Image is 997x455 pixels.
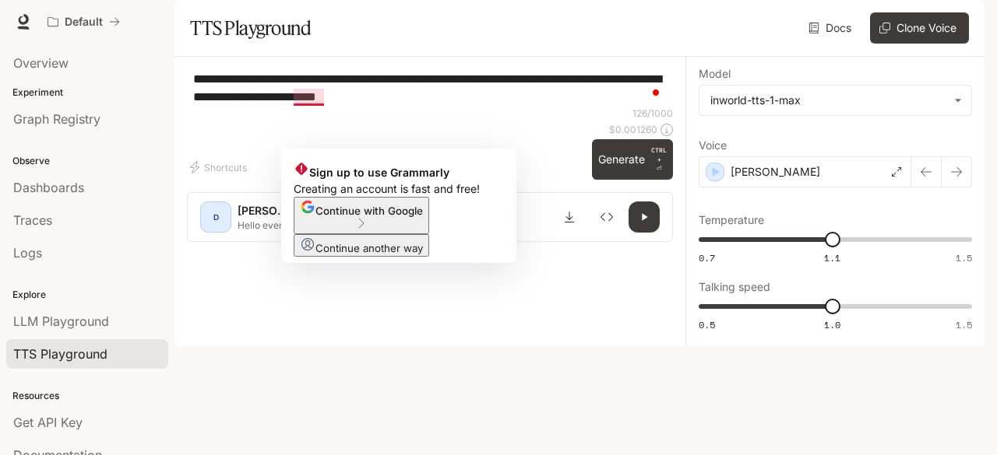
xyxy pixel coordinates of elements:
[65,16,103,29] p: Default
[193,70,667,106] textarea: To enrich screen reader interactions, please activate Accessibility in Grammarly extension settings
[805,12,858,44] a: Docs
[190,12,311,44] h1: TTS Playground
[203,205,228,229] div: D
[238,203,291,219] p: [PERSON_NAME]
[699,282,770,292] p: Talking speed
[956,251,972,264] span: 1.5
[699,68,731,79] p: Model
[824,318,840,331] span: 1.0
[41,6,127,37] button: All workspaces
[710,93,946,108] div: inworld-tts-1-max
[699,86,971,115] div: inworld-tts-1-max
[731,164,820,180] p: [PERSON_NAME]
[651,145,667,173] p: ⏎
[187,155,253,180] button: Shortcuts
[824,251,840,264] span: 1.1
[238,219,316,232] p: Hello everyone! This is a recently revealed design concept for the new [PERSON_NAME] Key bridge. ...
[609,123,657,136] p: $ 0.001260
[591,201,622,233] button: Inspect
[592,139,673,180] button: GenerateCTRL +⏎
[870,12,969,44] button: Clone Voice
[651,145,667,164] p: CTRL +
[956,318,972,331] span: 1.5
[554,201,585,233] button: Download audio
[699,318,715,331] span: 0.5
[632,107,673,120] p: 126 / 1000
[699,251,715,264] span: 0.7
[699,140,727,151] p: Voice
[699,215,764,226] p: Temperature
